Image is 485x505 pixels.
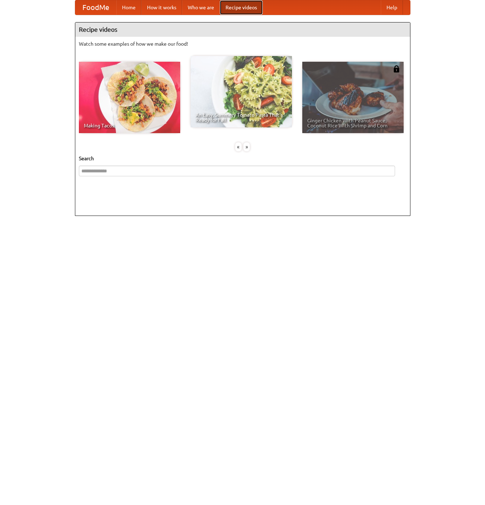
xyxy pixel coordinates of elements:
img: 483408.png [393,65,400,72]
p: Watch some examples of how we make our food! [79,40,406,47]
div: » [243,142,250,151]
a: Help [381,0,403,15]
a: Recipe videos [220,0,263,15]
a: An Easy, Summery Tomato Pasta That's Ready for Fall [191,56,292,127]
a: Who we are [182,0,220,15]
a: Home [116,0,141,15]
a: FoodMe [75,0,116,15]
h4: Recipe videos [75,22,410,37]
a: How it works [141,0,182,15]
div: « [235,142,242,151]
span: Making Tacos [84,123,175,128]
span: An Easy, Summery Tomato Pasta That's Ready for Fall [196,112,287,122]
a: Making Tacos [79,62,180,133]
h5: Search [79,155,406,162]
